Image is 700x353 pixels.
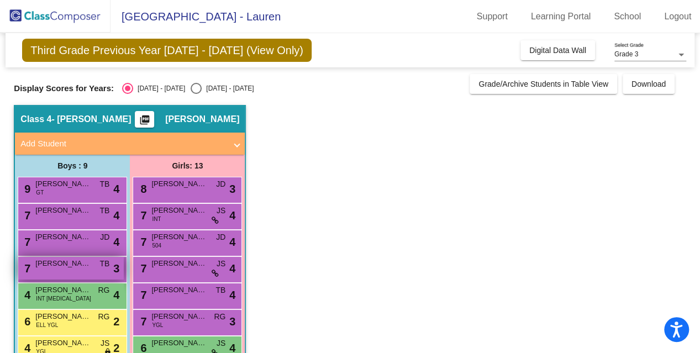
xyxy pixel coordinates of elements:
[216,231,225,243] span: JD
[98,311,109,323] span: RG
[151,205,207,216] span: [PERSON_NAME]
[51,114,131,125] span: - [PERSON_NAME]
[151,258,207,269] span: [PERSON_NAME]
[110,8,281,25] span: [GEOGRAPHIC_DATA] - Lauren
[20,138,226,150] mat-panel-title: Add Student
[35,284,91,296] span: [PERSON_NAME]
[138,183,146,195] span: 8
[631,80,666,88] span: Download
[22,183,30,195] span: 9
[35,178,91,189] span: [PERSON_NAME]
[229,207,235,224] span: 4
[14,83,114,93] span: Display Scores for Years:
[22,262,30,275] span: 7
[468,8,517,25] a: Support
[470,74,617,94] button: Grade/Archive Students in Table View
[15,133,245,155] mat-expansion-panel-header: Add Student
[22,315,30,328] span: 6
[623,74,675,94] button: Download
[113,313,119,330] span: 2
[655,8,700,25] a: Logout
[151,231,207,243] span: [PERSON_NAME]
[22,236,30,248] span: 7
[165,114,239,125] span: [PERSON_NAME]
[20,114,51,125] span: Class 4
[217,205,225,217] span: JS
[113,287,119,303] span: 4
[214,311,225,323] span: RG
[36,294,91,303] span: INT [MEDICAL_DATA]
[229,181,235,197] span: 3
[529,46,586,55] span: Digital Data Wall
[35,311,91,322] span: [PERSON_NAME]
[478,80,608,88] span: Grade/Archive Students in Table View
[35,258,91,269] span: [PERSON_NAME]
[522,8,600,25] a: Learning Portal
[614,50,638,58] span: Grade 3
[229,313,235,330] span: 3
[100,231,109,243] span: JD
[151,284,207,296] span: [PERSON_NAME]
[22,209,30,222] span: 7
[99,258,109,270] span: TB
[101,338,109,349] span: JS
[135,111,154,128] button: Print Students Details
[138,114,151,130] mat-icon: picture_as_pdf
[138,262,146,275] span: 7
[216,178,225,190] span: JD
[138,236,146,248] span: 7
[122,83,254,94] mat-radio-group: Select an option
[113,207,119,224] span: 4
[22,289,30,301] span: 4
[202,83,254,93] div: [DATE] - [DATE]
[217,338,225,349] span: JS
[35,338,91,349] span: [PERSON_NAME]
[520,40,595,60] button: Digital Data Wall
[151,178,207,189] span: [PERSON_NAME]
[99,178,109,190] span: TB
[113,181,119,197] span: 4
[229,260,235,277] span: 4
[133,83,185,93] div: [DATE] - [DATE]
[152,241,161,250] span: 504
[130,155,245,177] div: Girls: 13
[215,284,225,296] span: TB
[98,284,109,296] span: RG
[229,234,235,250] span: 4
[217,258,225,270] span: JS
[152,321,163,329] span: YGL
[138,289,146,301] span: 7
[138,315,146,328] span: 7
[36,321,58,329] span: ELL YGL
[22,39,312,62] span: Third Grade Previous Year [DATE] - [DATE] (View Only)
[229,287,235,303] span: 4
[35,231,91,243] span: [PERSON_NAME]
[113,234,119,250] span: 4
[151,338,207,349] span: [PERSON_NAME]
[35,205,91,216] span: [PERSON_NAME]
[99,205,109,217] span: TB
[605,8,650,25] a: School
[152,215,161,223] span: INT
[36,188,44,197] span: GT
[138,209,146,222] span: 7
[15,155,130,177] div: Boys : 9
[113,260,119,277] span: 3
[151,311,207,322] span: [PERSON_NAME]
